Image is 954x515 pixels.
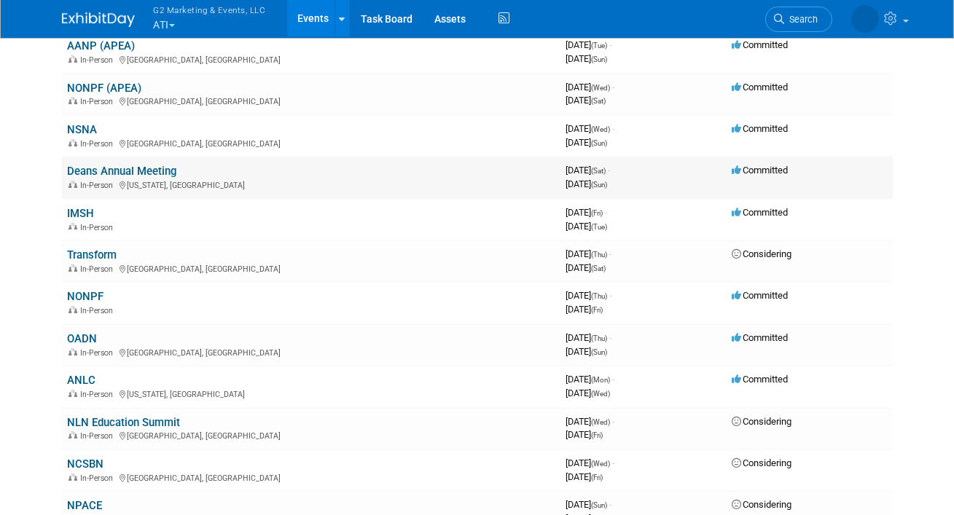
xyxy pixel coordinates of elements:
[592,125,611,133] span: (Wed)
[732,165,789,176] span: Committed
[69,97,77,104] img: In-Person Event
[613,374,615,385] span: -
[566,262,606,273] span: [DATE]
[68,416,181,429] a: NLN Education Summit
[610,290,612,301] span: -
[68,346,555,358] div: [GEOGRAPHIC_DATA], [GEOGRAPHIC_DATA]
[68,123,98,136] a: NSNA
[609,165,611,176] span: -
[68,262,555,274] div: [GEOGRAPHIC_DATA], [GEOGRAPHIC_DATA]
[69,139,77,146] img: In-Person Event
[81,264,118,274] span: In-Person
[68,388,555,399] div: [US_STATE], [GEOGRAPHIC_DATA]
[68,332,98,345] a: OADN
[732,499,792,510] span: Considering
[732,290,789,301] span: Committed
[610,499,612,510] span: -
[62,12,135,27] img: ExhibitDay
[592,334,608,342] span: (Thu)
[69,390,77,397] img: In-Person Event
[68,374,96,387] a: ANLC
[81,473,118,483] span: In-Person
[68,457,104,471] a: NCSBN
[81,139,118,149] span: In-Person
[765,7,832,32] a: Search
[592,264,606,272] span: (Sat)
[566,123,615,134] span: [DATE]
[592,251,608,259] span: (Thu)
[592,42,608,50] span: (Tue)
[592,473,603,481] span: (Fri)
[566,53,608,64] span: [DATE]
[154,2,266,17] span: G2 Marketing & Events, LLC
[613,82,615,93] span: -
[592,181,608,189] span: (Sun)
[68,165,177,178] a: Deans Annual Meeting
[732,123,789,134] span: Committed
[613,416,615,427] span: -
[592,376,611,384] span: (Mon)
[566,499,612,510] span: [DATE]
[566,165,611,176] span: [DATE]
[732,82,789,93] span: Committed
[566,137,608,148] span: [DATE]
[606,207,608,218] span: -
[566,39,612,50] span: [DATE]
[81,390,118,399] span: In-Person
[81,55,118,65] span: In-Person
[732,416,792,427] span: Considering
[81,348,118,358] span: In-Person
[68,82,142,95] a: NONPF (APEA)
[592,501,608,509] span: (Sun)
[592,418,611,426] span: (Wed)
[592,460,611,468] span: (Wed)
[68,178,555,190] div: [US_STATE], [GEOGRAPHIC_DATA]
[69,473,77,481] img: In-Person Event
[68,499,103,512] a: NPACE
[566,388,611,398] span: [DATE]
[68,429,555,441] div: [GEOGRAPHIC_DATA], [GEOGRAPHIC_DATA]
[592,348,608,356] span: (Sun)
[592,431,603,439] span: (Fri)
[566,290,612,301] span: [DATE]
[732,207,789,218] span: Committed
[566,457,615,468] span: [DATE]
[69,55,77,63] img: In-Person Event
[592,209,603,217] span: (Fri)
[81,181,118,190] span: In-Person
[566,471,603,482] span: [DATE]
[592,139,608,147] span: (Sun)
[68,248,117,262] a: Transform
[81,431,118,441] span: In-Person
[81,223,118,232] span: In-Person
[566,178,608,189] span: [DATE]
[610,332,612,343] span: -
[69,431,77,439] img: In-Person Event
[68,39,136,52] a: AANP (APEA)
[592,167,606,175] span: (Sat)
[732,374,789,385] span: Committed
[69,348,77,355] img: In-Person Event
[592,223,608,231] span: (Tue)
[566,374,615,385] span: [DATE]
[592,390,611,398] span: (Wed)
[566,429,603,440] span: [DATE]
[610,248,612,259] span: -
[68,95,555,106] div: [GEOGRAPHIC_DATA], [GEOGRAPHIC_DATA]
[613,457,615,468] span: -
[785,14,818,25] span: Search
[81,306,118,315] span: In-Person
[68,137,555,149] div: [GEOGRAPHIC_DATA], [GEOGRAPHIC_DATA]
[732,248,792,259] span: Considering
[81,97,118,106] span: In-Person
[566,95,606,106] span: [DATE]
[566,346,608,357] span: [DATE]
[566,248,612,259] span: [DATE]
[592,97,606,105] span: (Sat)
[610,39,612,50] span: -
[566,416,615,427] span: [DATE]
[732,332,789,343] span: Committed
[68,471,555,483] div: [GEOGRAPHIC_DATA], [GEOGRAPHIC_DATA]
[566,332,612,343] span: [DATE]
[68,290,104,303] a: NONPF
